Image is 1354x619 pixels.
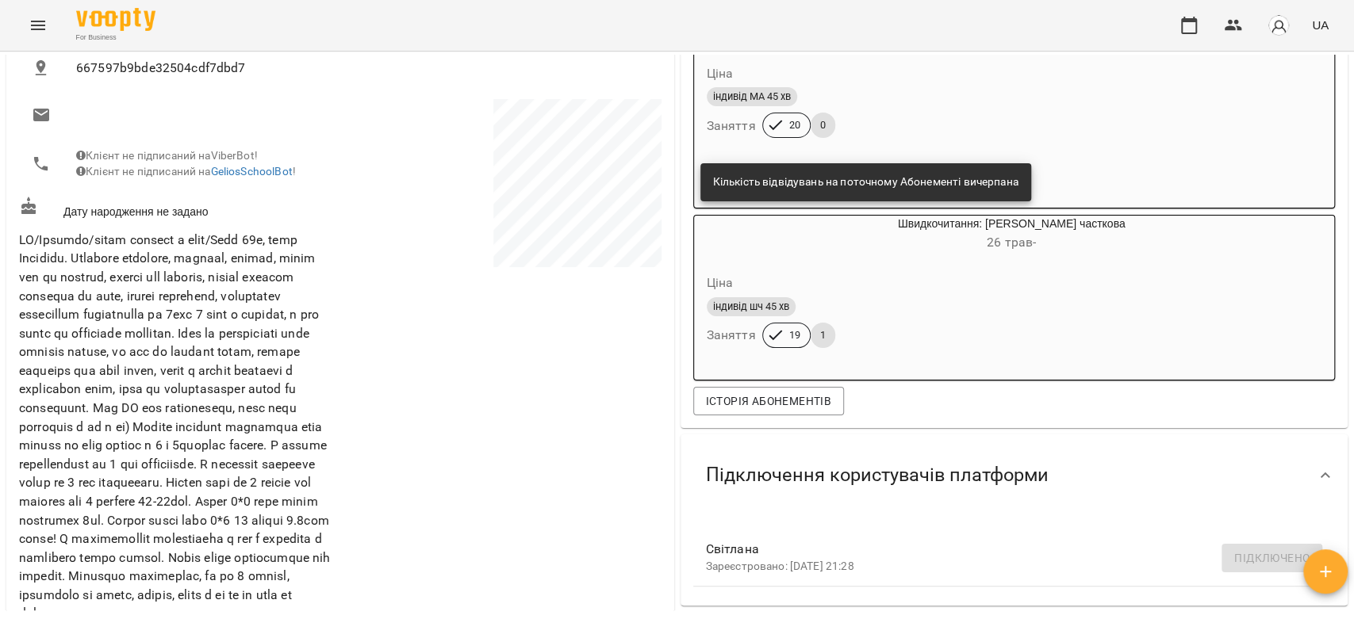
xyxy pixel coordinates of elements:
button: Цінаіндивід МА 45 хвЗаняття200 [694,6,1235,157]
div: Підключення користувачів платформи [681,434,1348,516]
h6: Заняття [707,115,756,137]
p: Зареєстровано: [DATE] 21:28 [706,559,1298,575]
span: Підключення користувачів платформи [706,463,1049,487]
span: індивід шч 45 хв [707,300,796,314]
span: Історія абонементів [706,392,831,411]
div: Швидкочитання: Індив часткова [694,216,770,254]
a: GeliosSchoolBot [211,165,293,178]
span: Клієнт не підписаний на ViberBot! [76,149,258,162]
span: For Business [76,32,155,43]
span: 0 [811,118,835,132]
span: Клієнт не підписаний на ! [76,165,296,178]
div: Кількість відвідувань на поточному Абонементі вичерпана [713,168,1018,197]
img: Voopty Logo [76,8,155,31]
span: 26 трав - [987,235,1036,250]
span: індивід МА 45 хв [707,90,797,104]
div: Швидкочитання: [PERSON_NAME] часткова [770,216,1253,254]
span: 19 [780,328,810,342]
span: 1 [811,328,835,342]
img: avatar_s.png [1268,14,1290,36]
button: Швидкочитання: [PERSON_NAME] часткова26 трав- Цінаіндивід шч 45 хвЗаняття191 [694,216,1253,367]
span: 667597b9bde32504cdf7dbd7 [76,59,649,78]
span: Світлана [706,540,1298,559]
div: Дату народження не задано [16,193,340,223]
span: UA [1312,17,1329,33]
button: Історія абонементів [693,387,844,415]
button: Menu [19,6,57,44]
h6: Ціна [707,272,734,294]
h6: Ціна [707,63,734,85]
h6: Заняття [707,324,756,346]
span: 20 [780,118,810,132]
button: UA [1306,10,1335,40]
